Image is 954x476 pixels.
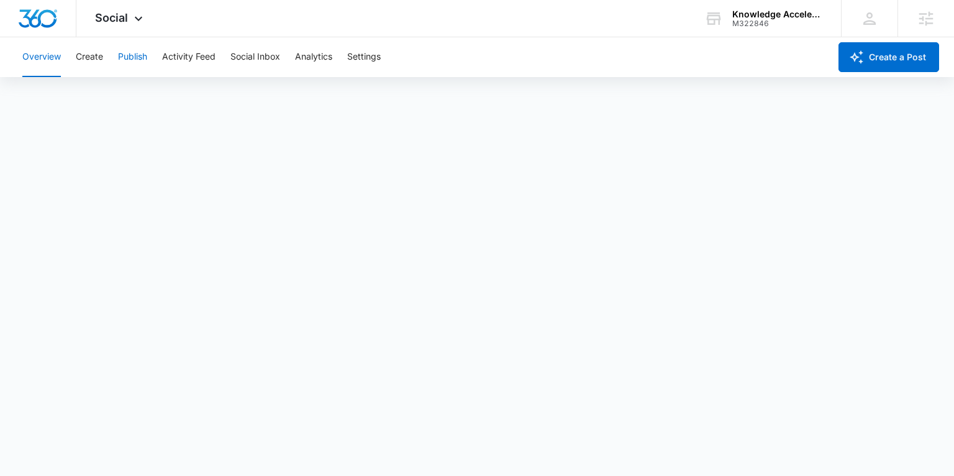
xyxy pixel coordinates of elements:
span: Social [95,11,128,24]
button: Create [76,37,103,77]
button: Create a Post [838,42,939,72]
button: Publish [118,37,147,77]
button: Settings [347,37,381,77]
div: account id [732,19,823,28]
div: account name [732,9,823,19]
button: Overview [22,37,61,77]
button: Activity Feed [162,37,216,77]
button: Social Inbox [230,37,280,77]
button: Analytics [295,37,332,77]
